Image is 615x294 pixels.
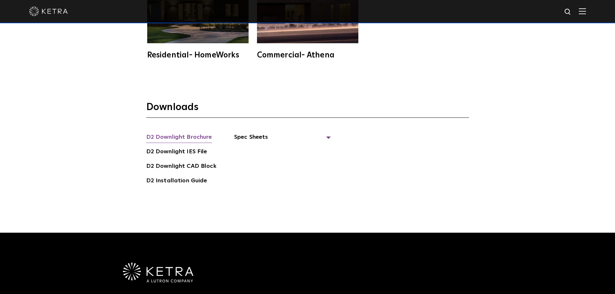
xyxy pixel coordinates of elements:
[234,133,331,147] span: Spec Sheets
[147,51,249,59] div: Residential- HomeWorks
[257,51,358,59] div: Commercial- Athena
[123,263,193,283] img: Ketra-aLutronCo_White_RGB
[564,8,572,16] img: search icon
[579,8,586,14] img: Hamburger%20Nav.svg
[29,6,68,16] img: ketra-logo-2019-white
[146,101,469,118] h3: Downloads
[146,162,216,172] a: D2 Downlight CAD Block
[146,147,207,157] a: D2 Downlight IES File
[146,133,212,143] a: D2 Downlight Brochure
[146,176,207,187] a: D2 Installation Guide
